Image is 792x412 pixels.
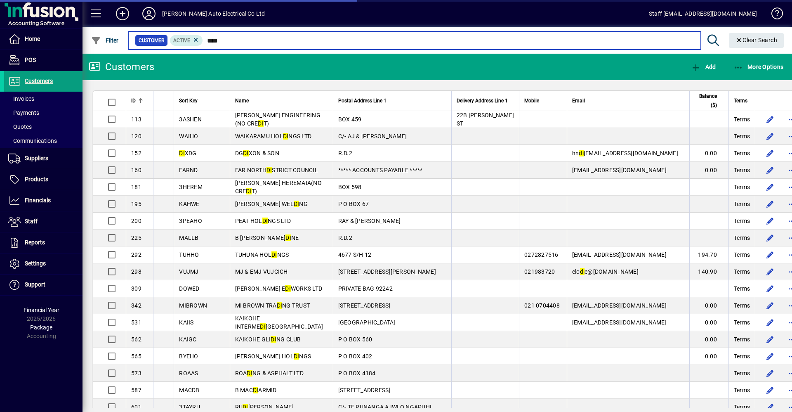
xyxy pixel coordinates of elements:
span: 298 [131,268,141,275]
a: Staff [4,211,82,232]
span: C/- AJ & [PERSON_NAME] [338,133,407,140]
span: Terms [734,183,750,191]
em: DI [258,120,264,127]
span: KAIIS [179,319,193,326]
span: Communications [8,137,57,144]
td: 0.00 [689,145,728,162]
span: WAIKARAMU HOL NGS LTD [235,133,312,140]
em: DI [179,150,185,156]
span: R.D.2 [338,234,352,241]
a: Quotes [4,120,82,134]
span: Delivery Address Line 1 [457,96,508,105]
button: Edit [764,333,777,346]
span: Terms [734,352,750,360]
span: More Options [733,64,784,70]
em: DI [294,353,299,360]
button: Edit [764,350,777,363]
span: 021 0704408 [524,302,560,309]
button: Clear [729,33,784,48]
span: 225 [131,234,141,241]
span: Support [25,281,45,288]
span: [STREET_ADDRESS] [338,302,391,309]
span: ROA NG & ASPHALT LTD [235,370,304,376]
span: Clear Search [735,37,778,43]
em: DI [283,133,289,140]
span: MALLB [179,234,198,241]
span: Reports [25,239,45,246]
a: Home [4,29,82,50]
em: DI [246,188,252,194]
span: 3ASHEN [179,116,202,123]
span: 3TAYRU [179,404,200,410]
span: 309 [131,285,141,292]
div: Name [235,96,328,105]
span: RAY & [PERSON_NAME] [338,218,401,224]
span: [PERSON_NAME] ENGINEERING (NO CRE T) [235,112,321,127]
mat-chip: Activation Status: Active [170,35,203,46]
button: Edit [764,214,777,227]
span: 292 [131,251,141,258]
span: ROAAS [179,370,198,376]
td: 140.90 [689,263,728,280]
span: Terms [734,166,750,174]
span: Terms [734,217,750,225]
span: DG XON & SON [235,150,279,156]
button: Filter [89,33,121,48]
span: Terms [734,132,750,140]
td: 0.00 [689,162,728,179]
span: Postal Address Line 1 [338,96,387,105]
span: Staff [25,218,38,225]
a: Support [4,275,82,295]
span: Sort Key [179,96,198,105]
span: C/- TE RUNANGA A IWI O NGAPUHI [338,404,432,410]
button: Edit [764,197,777,211]
span: Terms [734,96,747,105]
div: Balance ($) [695,92,724,110]
span: 531 [131,319,141,326]
div: ID [131,96,148,105]
button: Edit [764,147,777,160]
span: Terms [734,149,750,157]
div: [PERSON_NAME] Auto Electrical Co Ltd [162,7,265,20]
button: Edit [764,113,777,126]
span: [GEOGRAPHIC_DATA] [338,319,396,326]
span: DOWED [179,285,199,292]
span: Terms [734,335,750,343]
button: Edit [764,265,777,278]
span: R.D.2 [338,150,352,156]
button: Edit [764,248,777,261]
span: Financials [25,197,51,204]
span: Customer [139,36,164,45]
span: 3HEREM [179,184,203,190]
em: DI [262,218,268,224]
em: DI [277,302,283,309]
button: Edit [764,231,777,244]
button: Add [689,59,718,74]
span: PRIVATE BAG 92242 [338,285,393,292]
span: hn [EMAIL_ADDRESS][DOMAIN_NAME] [572,150,678,156]
button: Edit [764,367,777,380]
em: DI [266,167,272,173]
span: 120 [131,133,141,140]
button: Edit [764,163,777,177]
em: di [580,268,585,275]
span: KAIKOHE INTERME [GEOGRAPHIC_DATA] [235,315,323,330]
span: 195 [131,201,141,207]
span: [PERSON_NAME] HOL NGS [235,353,311,360]
span: XDG [179,150,196,156]
button: Profile [136,6,162,21]
span: BOX 598 [338,184,362,190]
span: 587 [131,387,141,393]
span: MIBROWN [179,302,207,309]
td: 0.00 [689,314,728,331]
span: MI BROWN TRA NG TRUST [235,302,310,309]
span: BOX 459 [338,116,362,123]
button: Edit [764,299,777,312]
span: TUHUNA HOL NGS [235,251,289,258]
span: B MAC ARMID [235,387,277,393]
span: Invoices [8,95,34,102]
em: DI [285,285,291,292]
span: POS [25,57,36,63]
span: FAR NORTH STRICT COUNCIL [235,167,318,173]
span: RU [PERSON_NAME] [235,404,294,410]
